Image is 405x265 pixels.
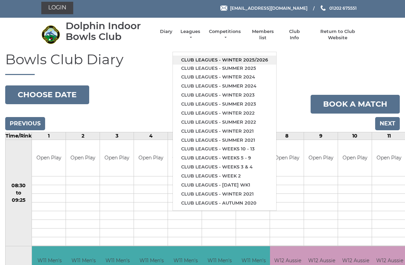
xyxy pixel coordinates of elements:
[173,199,276,208] a: Club leagues - Autumn 2020
[220,5,307,11] a: Email [EMAIL_ADDRESS][DOMAIN_NAME]
[230,5,307,10] span: [EMAIL_ADDRESS][DOMAIN_NAME]
[66,20,153,42] div: Dolphin Indoor Bowls Club
[220,6,227,11] img: Email
[338,132,372,140] td: 10
[270,132,304,140] td: 8
[100,132,134,140] td: 3
[173,82,276,91] a: Club leagues - Summer 2024
[320,5,357,11] a: Phone us 01202 675551
[5,85,89,104] button: Choose date
[134,132,168,140] td: 4
[329,5,357,10] span: 01202 675551
[5,52,400,75] h1: Bowls Club Diary
[375,117,400,130] input: Next
[311,28,364,41] a: Return to Club Website
[173,127,276,136] a: Club leagues - Winter 2021
[168,132,202,140] td: 5
[173,144,276,154] a: Club leagues - Weeks 10 - 13
[173,100,276,109] a: Club leagues - Summer 2023
[311,95,400,114] a: Book a match
[173,73,276,82] a: Club leagues - Winter 2024
[173,163,276,172] a: Club leagues - Weeks 3 & 4
[6,140,32,246] td: 08:30 to 09:25
[270,140,304,176] td: Open Play
[284,28,304,41] a: Club Info
[6,132,32,140] td: Time/Rink
[32,140,66,176] td: Open Play
[173,91,276,100] a: Club leagues - Winter 2023
[173,172,276,181] a: Club leagues - Week 2
[41,2,73,14] a: Login
[321,5,326,11] img: Phone us
[134,140,168,176] td: Open Play
[338,140,372,176] td: Open Play
[173,56,276,65] a: Club leagues - Winter 2025/2026
[173,118,276,127] a: Club leagues - Summer 2022
[168,140,202,176] td: Open Play
[32,132,66,140] td: 1
[41,25,60,44] img: Dolphin Indoor Bowls Club
[173,154,276,163] a: Club leagues - Weeks 5 - 9
[100,140,134,176] td: Open Play
[173,181,276,190] a: Club leagues - [DATE] wk1
[208,28,242,41] a: Competitions
[5,117,45,130] input: Previous
[172,52,277,211] ul: Leagues
[173,109,276,118] a: Club leagues - Winter 2022
[304,140,338,176] td: Open Play
[66,132,100,140] td: 2
[173,64,276,73] a: Club leagues - Summer 2025
[66,140,100,176] td: Open Play
[304,132,338,140] td: 9
[173,190,276,199] a: Club leagues - Winter 2021
[248,28,277,41] a: Members list
[179,28,201,41] a: Leagues
[173,136,276,145] a: Club leagues - Summer 2021
[160,28,172,35] a: Diary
